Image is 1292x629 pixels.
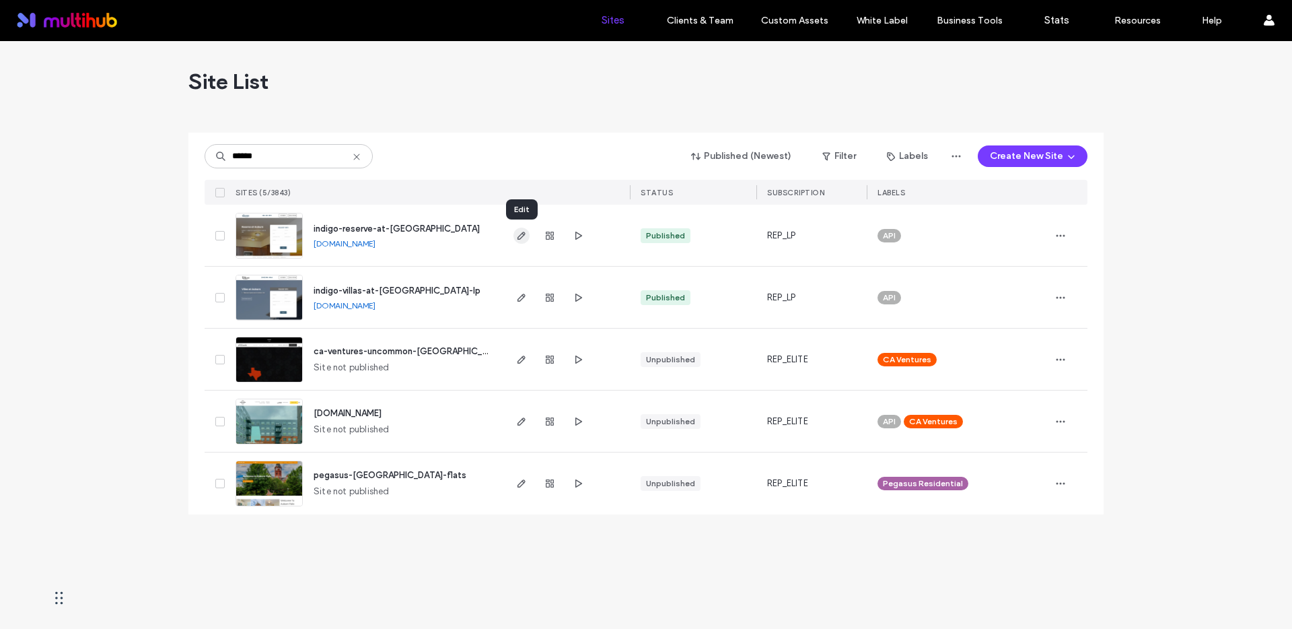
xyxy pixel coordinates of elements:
span: REP_ELITE [767,353,808,366]
a: [DOMAIN_NAME] [314,408,382,418]
span: REP_ELITE [767,415,808,428]
label: Sites [602,14,624,26]
a: [DOMAIN_NAME] [314,238,375,249]
div: Unpublished [646,416,695,428]
span: REP_LP [767,291,795,304]
label: Stats [1044,14,1069,26]
span: Site not published [314,423,390,436]
button: Labels [875,145,940,167]
span: CA Ventures [909,416,958,428]
span: API [883,416,896,428]
div: Edit [506,199,538,220]
span: Pegasus Residential [883,477,963,490]
div: Unpublished [646,354,695,366]
span: REP_ELITE [767,477,808,490]
span: Site List [188,68,268,95]
span: SITES (5/3843) [236,188,291,197]
span: LABELS [877,188,905,197]
span: Help [31,9,59,22]
label: White Label [857,15,908,26]
button: Create New Site [978,145,1087,167]
label: Business Tools [937,15,1003,26]
span: API [883,292,896,304]
span: REP_LP [767,229,795,242]
span: Site not published [314,485,390,498]
a: [DOMAIN_NAME] [314,300,375,310]
div: Published [646,230,685,242]
div: Published [646,292,685,304]
span: SUBSCRIPTION [767,188,824,197]
a: indigo-villas-at-[GEOGRAPHIC_DATA]-lp [314,286,480,296]
span: CA Ventures [883,354,931,366]
a: indigo-reserve-at-[GEOGRAPHIC_DATA] [314,224,480,234]
span: Site not published [314,361,390,374]
a: pegasus-[GEOGRAPHIC_DATA]-flats [314,470,466,480]
label: Help [1202,15,1222,26]
button: Published (Newest) [680,145,803,167]
label: Custom Assets [761,15,828,26]
div: Drag [55,578,63,618]
a: ca-ventures-uncommon-[GEOGRAPHIC_DATA] [314,346,507,356]
div: Unpublished [646,477,695,490]
label: Resources [1114,15,1161,26]
button: Filter [809,145,869,167]
span: STATUS [641,188,673,197]
span: API [883,230,896,242]
label: Clients & Team [667,15,733,26]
